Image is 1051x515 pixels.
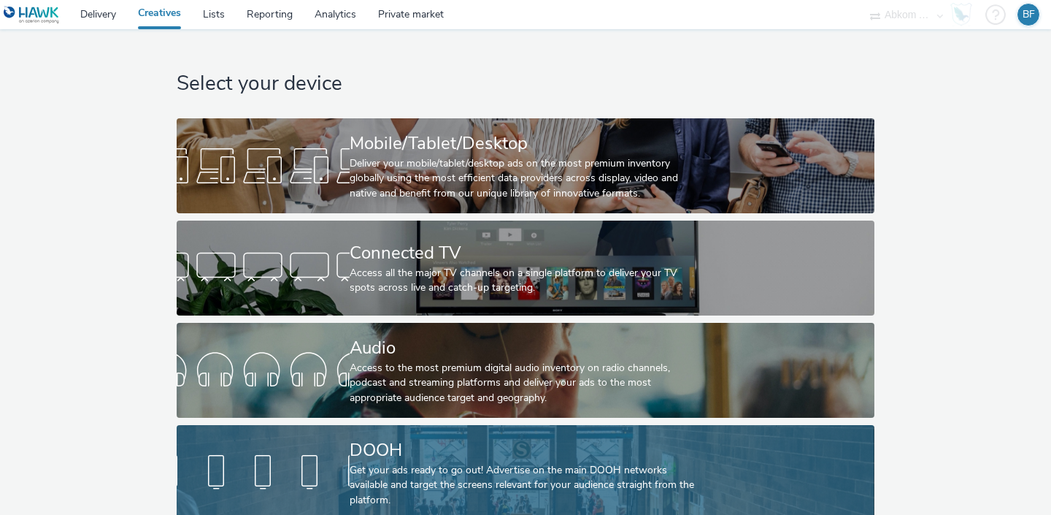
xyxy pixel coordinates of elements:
div: Deliver your mobile/tablet/desktop ads on the most premium inventory globally using the most effi... [350,156,696,201]
img: undefined Logo [4,6,60,24]
div: DOOH [350,438,696,463]
a: Hawk Academy [950,3,978,26]
div: Connected TV [350,240,696,266]
div: Mobile/Tablet/Desktop [350,131,696,156]
div: Audio [350,335,696,361]
img: Hawk Academy [950,3,972,26]
div: Access all the major TV channels on a single platform to deliver your TV spots across live and ca... [350,266,696,296]
div: Access to the most premium digital audio inventory on radio channels, podcast and streaming platf... [350,361,696,405]
div: Get your ads ready to go out! Advertise on the main DOOH networks available and target the screen... [350,463,696,508]
h1: Select your device [177,70,874,98]
a: Connected TVAccess all the major TV channels on a single platform to deliver your TV spots across... [177,221,874,316]
div: BF [1023,4,1035,26]
a: AudioAccess to the most premium digital audio inventory on radio channels, podcast and streaming ... [177,323,874,418]
a: Mobile/Tablet/DesktopDeliver your mobile/tablet/desktop ads on the most premium inventory globall... [177,118,874,213]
